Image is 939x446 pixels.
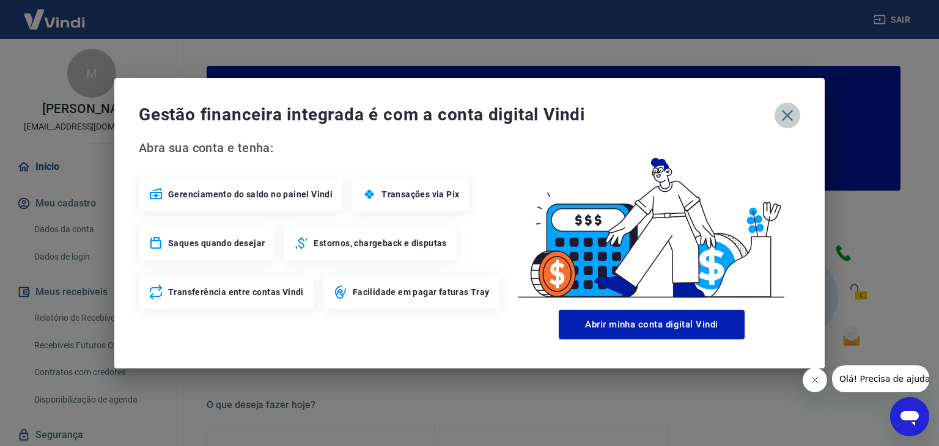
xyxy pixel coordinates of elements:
img: Good Billing [503,138,800,305]
span: Gestão financeira integrada é com a conta digital Vindi [139,103,775,127]
button: Abrir minha conta digital Vindi [559,310,745,339]
span: Olá! Precisa de ajuda? [7,9,103,18]
iframe: Fechar mensagem [803,368,827,392]
span: Transferência entre contas Vindi [168,286,304,298]
iframe: Botão para abrir a janela de mensagens [890,397,929,436]
span: Abra sua conta e tenha: [139,138,503,158]
span: Transações via Pix [381,188,459,200]
iframe: Mensagem da empresa [832,365,929,392]
span: Saques quando desejar [168,237,265,249]
span: Estornos, chargeback e disputas [314,237,446,249]
span: Facilidade em pagar faturas Tray [353,286,490,298]
span: Gerenciamento do saldo no painel Vindi [168,188,333,200]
